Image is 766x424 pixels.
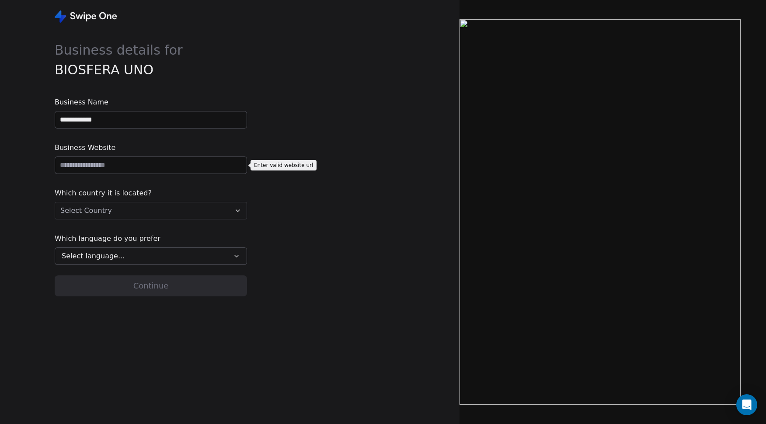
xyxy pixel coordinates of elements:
[62,251,125,261] span: Select language...
[55,188,247,198] span: Which country it is located?
[55,40,247,80] span: Business details for
[736,394,757,415] div: Open Intercom Messenger
[55,275,247,296] button: Continue
[254,162,313,169] p: Enter valid website url
[55,62,153,77] span: BIOSFERA UNO
[60,205,112,216] span: Select Country
[55,233,247,244] span: Which language do you prefer
[55,142,247,153] span: Business Website
[55,97,247,108] span: Business Name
